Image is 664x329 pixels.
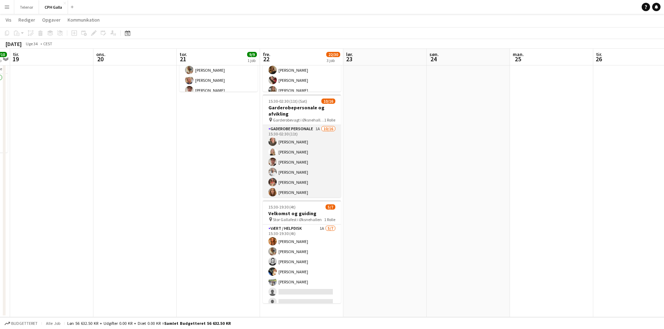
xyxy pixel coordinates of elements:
[3,15,14,24] a: Vis
[512,55,524,63] span: 25
[39,0,68,14] button: CPH Galla
[596,51,602,57] span: tir.
[45,321,61,326] span: Alle job
[12,55,19,63] span: 19
[23,41,40,46] span: Uge 34
[324,217,335,222] span: 1 Rolle
[513,51,524,57] span: man.
[180,13,258,119] app-card-role: Opbygning9/909:30-18:30 (9t)[PERSON_NAME][PERSON_NAME][PERSON_NAME][PERSON_NAME][PERSON_NAME][PER...
[18,17,35,23] span: Rediger
[68,17,100,23] span: Kommunikation
[13,51,19,57] span: tir.
[263,200,341,303] app-job-card: 15:30-19:30 (4t)5/7Velkomst og guiding Stor Gallafest i Øksnehallen1 RolleVært / Helpdisk1A5/715:...
[326,52,340,57] span: 22/30
[262,55,270,63] span: 22
[263,94,341,197] app-job-card: 15:30-02:30 (11t) (Sat)10/16Garderobepersonale og afvikling Garderobevagt i Øksnehallen til stor ...
[273,217,322,222] span: Stor Gallafest i Øksnehallen
[67,321,231,326] div: Løn 56 632.50 KR + Udgifter 0.00 KR + Diæt 0.00 KR =
[263,225,341,309] app-card-role: Vært / Helpdisk1A5/715:30-19:30 (4t)[PERSON_NAME][PERSON_NAME][PERSON_NAME][PERSON_NAME][PERSON_N...
[11,321,38,326] span: Budgetteret
[247,58,257,63] div: 1 job
[16,15,38,24] a: Rediger
[263,51,270,57] span: fre.
[95,55,106,63] span: 20
[96,51,106,57] span: ons.
[428,55,439,63] span: 24
[327,58,340,63] div: 3 job
[6,17,12,23] span: Vis
[263,104,341,117] h3: Garderobepersonale og afvikling
[326,204,335,210] span: 5/7
[263,125,341,300] app-card-role: Gaderobe personale1A10/1615:30-02:30 (11t)[PERSON_NAME][PERSON_NAME][PERSON_NAME][PERSON_NAME][PE...
[263,210,341,217] h3: Velkomst og guiding
[164,321,231,326] span: Samlet budgetteret 56 632.50 KR
[345,55,353,63] span: 23
[42,17,61,23] span: Opgaver
[268,99,307,104] span: 15:30-02:30 (11t) (Sat)
[247,52,257,57] span: 9/9
[14,0,39,14] button: Telenor
[39,15,63,24] a: Opgaver
[273,117,324,123] span: Garderobevagt i Øksnehallen til stor gallafest
[324,117,335,123] span: 1 Rolle
[346,51,353,57] span: lør.
[6,40,22,47] div: [DATE]
[595,55,602,63] span: 26
[3,320,39,327] button: Budgetteret
[43,41,52,46] div: CEST
[178,55,187,63] span: 21
[429,51,439,57] span: søn.
[180,51,187,57] span: tor.
[268,204,296,210] span: 15:30-19:30 (4t)
[321,99,335,104] span: 10/16
[65,15,102,24] a: Kommunikation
